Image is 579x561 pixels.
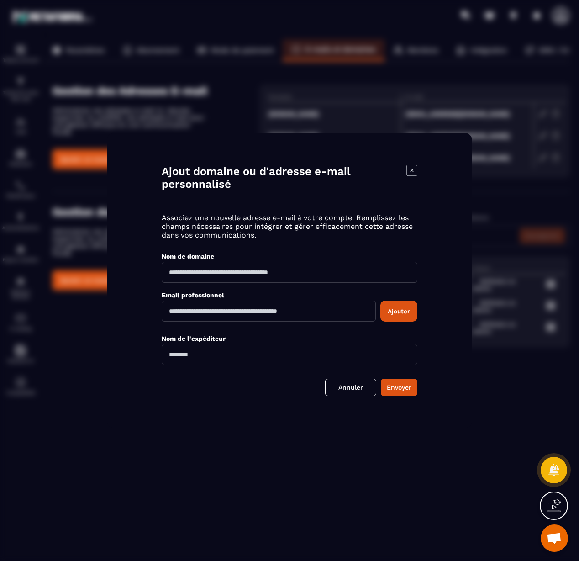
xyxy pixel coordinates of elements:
p: Associez une nouvelle adresse e-mail à votre compte. Remplissez les champs nécessaires pour intég... [162,213,417,239]
div: Ouvrir le chat [541,524,568,552]
label: Nom de l'expéditeur [162,335,226,342]
button: Envoyer [381,379,417,396]
label: Nom de domaine [162,253,214,260]
button: Ajouter [380,301,417,322]
label: Email professionnel [162,291,224,299]
a: Annuler [325,379,376,396]
h4: Ajout domaine ou d'adresse e-mail personnalisé [162,165,406,191]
